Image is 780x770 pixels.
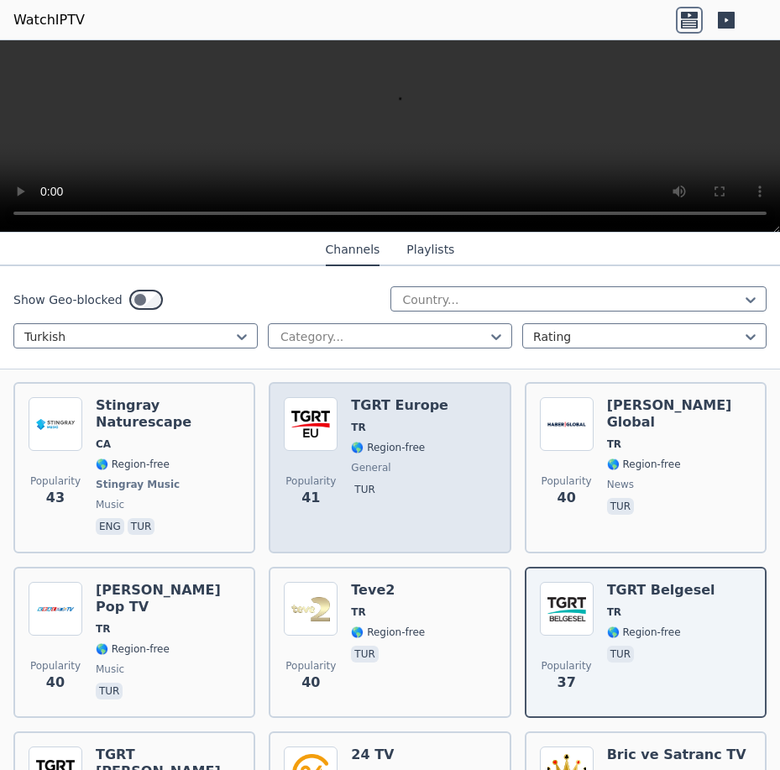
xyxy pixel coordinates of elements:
[607,746,746,763] h6: Bric ve Satranc TV
[607,397,751,431] h6: [PERSON_NAME] Global
[96,642,170,656] span: 🌎 Region-free
[542,659,592,673] span: Popularity
[607,478,634,491] span: news
[13,291,123,308] label: Show Geo-blocked
[351,397,448,414] h6: TGRT Europe
[351,605,365,619] span: TR
[285,474,336,488] span: Popularity
[96,663,124,676] span: music
[30,659,81,673] span: Popularity
[351,481,378,498] p: tur
[607,605,621,619] span: TR
[29,582,82,636] img: Kral Pop TV
[558,488,576,508] span: 40
[351,441,425,454] span: 🌎 Region-free
[13,10,85,30] a: WatchIPTV
[607,498,634,515] p: tur
[96,458,170,471] span: 🌎 Region-free
[128,518,154,535] p: tur
[301,488,320,508] span: 41
[351,646,378,663] p: tur
[46,488,65,508] span: 43
[96,683,123,699] p: tur
[326,234,380,266] button: Channels
[284,397,338,451] img: TGRT Europe
[30,474,81,488] span: Popularity
[540,397,594,451] img: Haber Global
[607,626,681,639] span: 🌎 Region-free
[406,234,454,266] button: Playlists
[351,421,365,434] span: TR
[558,673,576,693] span: 37
[301,673,320,693] span: 40
[96,518,124,535] p: eng
[540,582,594,636] img: TGRT Belgesel
[96,478,180,491] span: Stingray Music
[46,673,65,693] span: 40
[96,622,110,636] span: TR
[607,458,681,471] span: 🌎 Region-free
[542,474,592,488] span: Popularity
[285,659,336,673] span: Popularity
[96,397,240,431] h6: Stingray Naturescape
[351,626,425,639] span: 🌎 Region-free
[29,397,82,451] img: Stingray Naturescape
[351,461,390,474] span: general
[607,437,621,451] span: TR
[607,582,715,599] h6: TGRT Belgesel
[96,437,111,451] span: CA
[96,498,124,511] span: music
[607,646,634,663] p: tur
[96,582,240,615] h6: [PERSON_NAME] Pop TV
[284,582,338,636] img: Teve2
[351,582,425,599] h6: Teve2
[351,746,425,763] h6: 24 TV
